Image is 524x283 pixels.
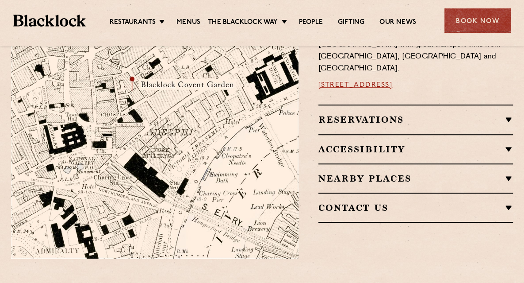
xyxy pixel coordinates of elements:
[318,144,513,155] h2: Accessibility
[318,173,513,184] h2: Nearby Places
[318,202,513,213] h2: Contact Us
[299,18,323,28] a: People
[379,18,416,28] a: Our News
[176,18,200,28] a: Menus
[110,18,156,28] a: Restaurants
[186,176,310,259] img: svg%3E
[318,29,501,72] span: Located just off [GEOGRAPHIC_DATA] in [GEOGRAPHIC_DATA] with great transport links from [GEOGRAPH...
[444,8,511,33] div: Book Now
[208,18,278,28] a: The Blacklock Way
[13,15,86,27] img: BL_Textured_Logo-footer-cropped.svg
[318,114,513,125] h2: Reservations
[318,81,393,89] a: [STREET_ADDRESS]
[338,18,364,28] a: Gifting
